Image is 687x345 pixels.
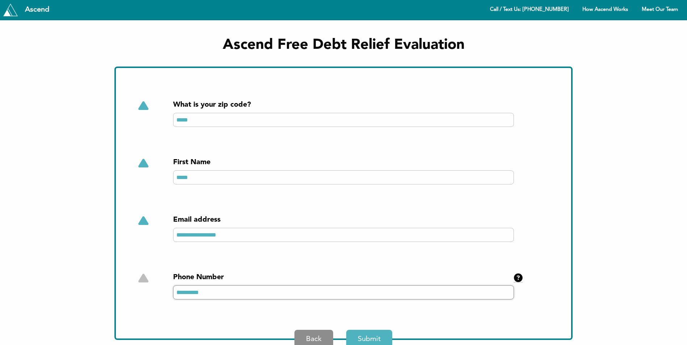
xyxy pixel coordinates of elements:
[173,215,514,225] div: Email address
[484,3,575,17] a: Call / Text Us: [PHONE_NUMBER]
[173,272,514,282] div: Phone Number
[173,157,514,167] div: First Name
[223,35,465,55] h1: Ascend Free Debt Relief Evaluation
[576,3,634,17] a: How Ascend Works
[173,100,514,110] div: What is your zip code?
[19,6,55,13] div: Ascend
[1,2,57,18] a: Tryascend.com Ascend
[636,3,684,17] a: Meet Our Team
[3,4,18,16] img: Tryascend.com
